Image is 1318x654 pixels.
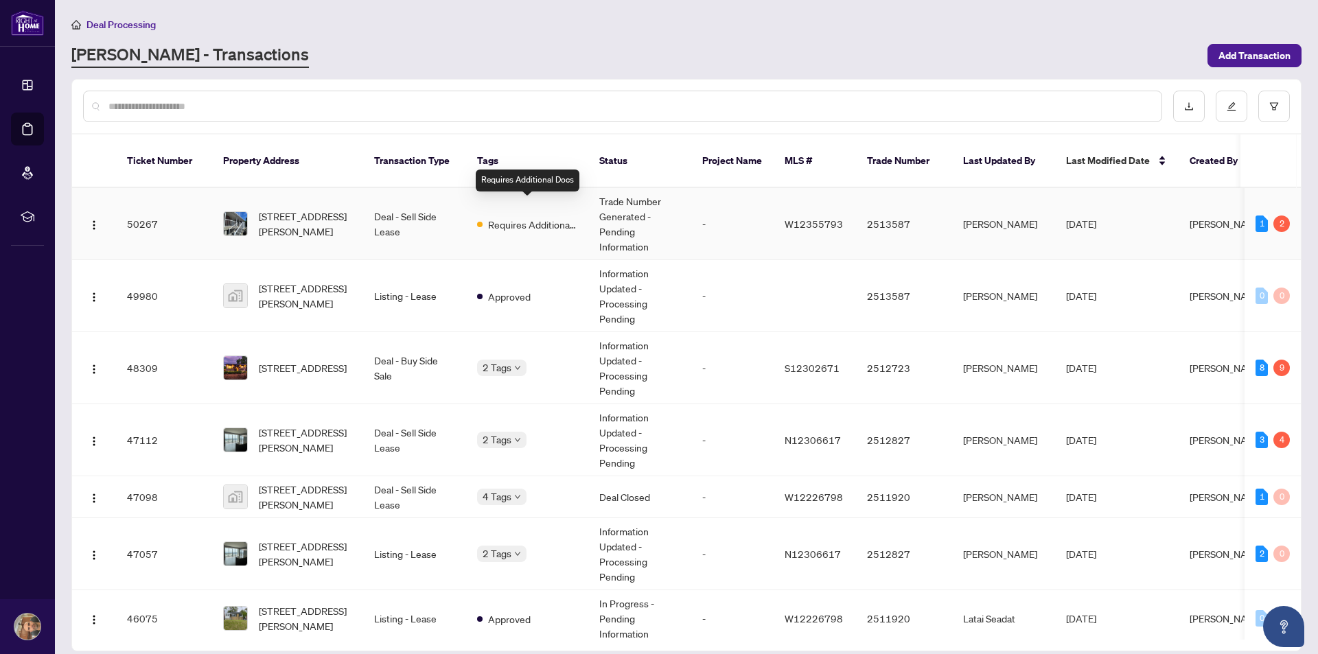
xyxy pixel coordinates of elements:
[224,284,247,307] img: thumbnail-img
[259,539,352,569] span: [STREET_ADDRESS][PERSON_NAME]
[259,360,347,375] span: [STREET_ADDRESS]
[785,548,841,560] span: N12306617
[691,404,774,476] td: -
[1256,288,1268,304] div: 0
[1256,360,1268,376] div: 8
[952,404,1055,476] td: [PERSON_NAME]
[1190,290,1264,302] span: [PERSON_NAME]
[1227,102,1236,111] span: edit
[476,170,579,191] div: Requires Additional Docs
[952,518,1055,590] td: [PERSON_NAME]
[224,542,247,565] img: thumbnail-img
[1273,432,1290,448] div: 4
[774,135,856,188] th: MLS #
[116,332,212,404] td: 48309
[1273,215,1290,232] div: 2
[1066,434,1096,446] span: [DATE]
[89,220,100,231] img: Logo
[224,607,247,630] img: thumbnail-img
[212,135,363,188] th: Property Address
[691,188,774,260] td: -
[363,518,466,590] td: Listing - Lease
[83,429,105,451] button: Logo
[1256,489,1268,505] div: 1
[259,603,352,633] span: [STREET_ADDRESS][PERSON_NAME]
[691,476,774,518] td: -
[856,590,952,647] td: 2511920
[952,260,1055,332] td: [PERSON_NAME]
[83,607,105,629] button: Logo
[483,489,511,504] span: 4 Tags
[1273,288,1290,304] div: 0
[856,476,952,518] td: 2511920
[1207,44,1302,67] button: Add Transaction
[259,482,352,512] span: [STREET_ADDRESS][PERSON_NAME]
[483,432,511,447] span: 2 Tags
[89,364,100,375] img: Logo
[363,260,466,332] td: Listing - Lease
[952,332,1055,404] td: [PERSON_NAME]
[785,362,840,374] span: S12302671
[11,10,44,36] img: logo
[588,590,691,647] td: In Progress - Pending Information
[1273,546,1290,562] div: 0
[1190,612,1264,624] span: [PERSON_NAME]
[224,428,247,452] img: thumbnail-img
[116,590,212,647] td: 46075
[224,212,247,235] img: thumbnail-img
[1256,610,1268,627] div: 0
[1256,432,1268,448] div: 3
[116,404,212,476] td: 47112
[14,614,41,640] img: Profile Icon
[259,425,352,455] span: [STREET_ADDRESS][PERSON_NAME]
[588,135,691,188] th: Status
[1269,102,1279,111] span: filter
[488,611,531,627] span: Approved
[1218,45,1291,67] span: Add Transaction
[691,260,774,332] td: -
[856,135,952,188] th: Trade Number
[1055,135,1179,188] th: Last Modified Date
[116,188,212,260] td: 50267
[83,543,105,565] button: Logo
[588,332,691,404] td: Information Updated - Processing Pending
[1190,548,1264,560] span: [PERSON_NAME]
[1263,606,1304,647] button: Open asap
[488,289,531,304] span: Approved
[952,188,1055,260] td: [PERSON_NAME]
[1066,491,1096,503] span: [DATE]
[856,404,952,476] td: 2512827
[363,332,466,404] td: Deal - Buy Side Sale
[1179,135,1261,188] th: Created By
[89,436,100,447] img: Logo
[116,476,212,518] td: 47098
[785,434,841,446] span: N12306617
[116,260,212,332] td: 49980
[1066,548,1096,560] span: [DATE]
[83,213,105,235] button: Logo
[224,356,247,379] img: thumbnail-img
[856,260,952,332] td: 2513587
[89,292,100,303] img: Logo
[856,188,952,260] td: 2513587
[83,357,105,379] button: Logo
[691,590,774,647] td: -
[1273,489,1290,505] div: 0
[1066,290,1096,302] span: [DATE]
[856,518,952,590] td: 2512827
[363,476,466,518] td: Deal - Sell Side Lease
[1173,91,1205,122] button: download
[1066,218,1096,230] span: [DATE]
[1066,153,1150,168] span: Last Modified Date
[363,135,466,188] th: Transaction Type
[466,135,588,188] th: Tags
[1066,362,1096,374] span: [DATE]
[83,285,105,307] button: Logo
[483,546,511,561] span: 2 Tags
[488,217,577,232] span: Requires Additional Docs
[1258,91,1290,122] button: filter
[116,135,212,188] th: Ticket Number
[89,614,100,625] img: Logo
[952,135,1055,188] th: Last Updated By
[514,493,521,500] span: down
